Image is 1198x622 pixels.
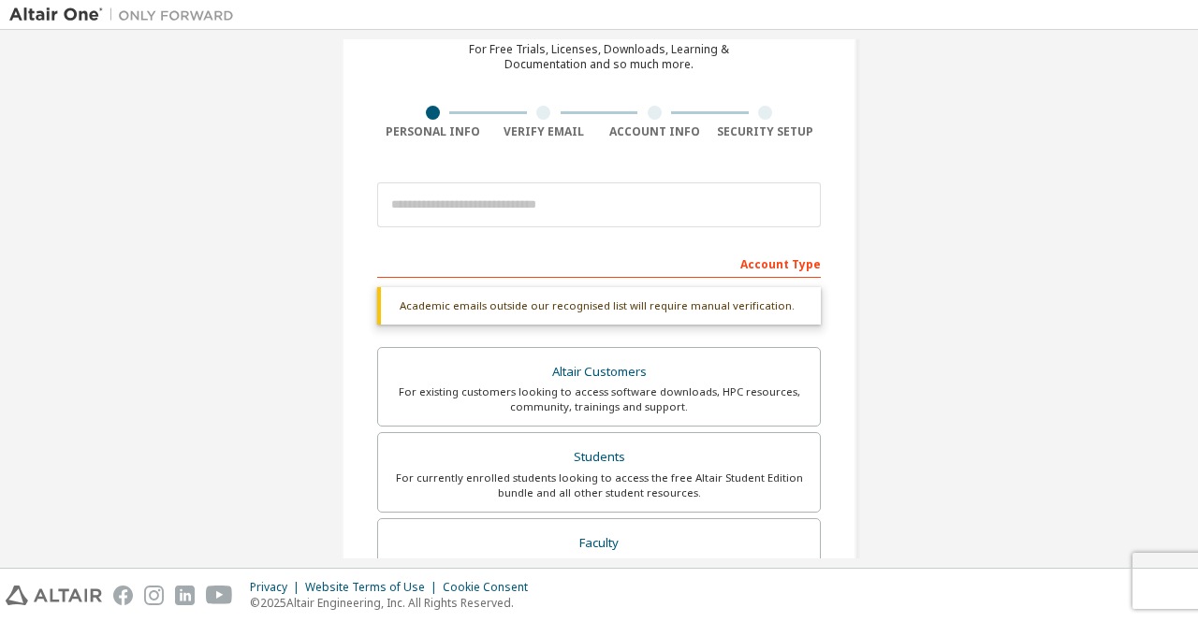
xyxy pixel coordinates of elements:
[389,359,809,385] div: Altair Customers
[599,124,710,139] div: Account Info
[377,124,489,139] div: Personal Info
[175,586,195,605] img: linkedin.svg
[250,580,305,595] div: Privacy
[389,530,809,557] div: Faculty
[389,384,809,414] div: For existing customers looking to access software downloads, HPC resources, community, trainings ...
[9,6,243,24] img: Altair One
[6,586,102,605] img: altair_logo.svg
[305,580,443,595] div: Website Terms of Use
[389,557,809,586] div: For faculty & administrators of academic institutions administering students and accessing softwa...
[206,586,233,605] img: youtube.svg
[113,586,133,605] img: facebook.svg
[250,595,539,611] p: © 2025 Altair Engineering, Inc. All Rights Reserved.
[710,124,822,139] div: Security Setup
[489,124,600,139] div: Verify Email
[389,444,809,470] div: Students
[144,586,164,605] img: instagram.svg
[469,42,729,72] div: For Free Trials, Licenses, Downloads, Learning & Documentation and so much more.
[389,470,809,500] div: For currently enrolled students looking to access the free Altair Student Edition bundle and all ...
[377,287,821,325] div: Academic emails outside our recognised list will require manual verification.
[377,248,821,278] div: Account Type
[443,580,539,595] div: Cookie Consent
